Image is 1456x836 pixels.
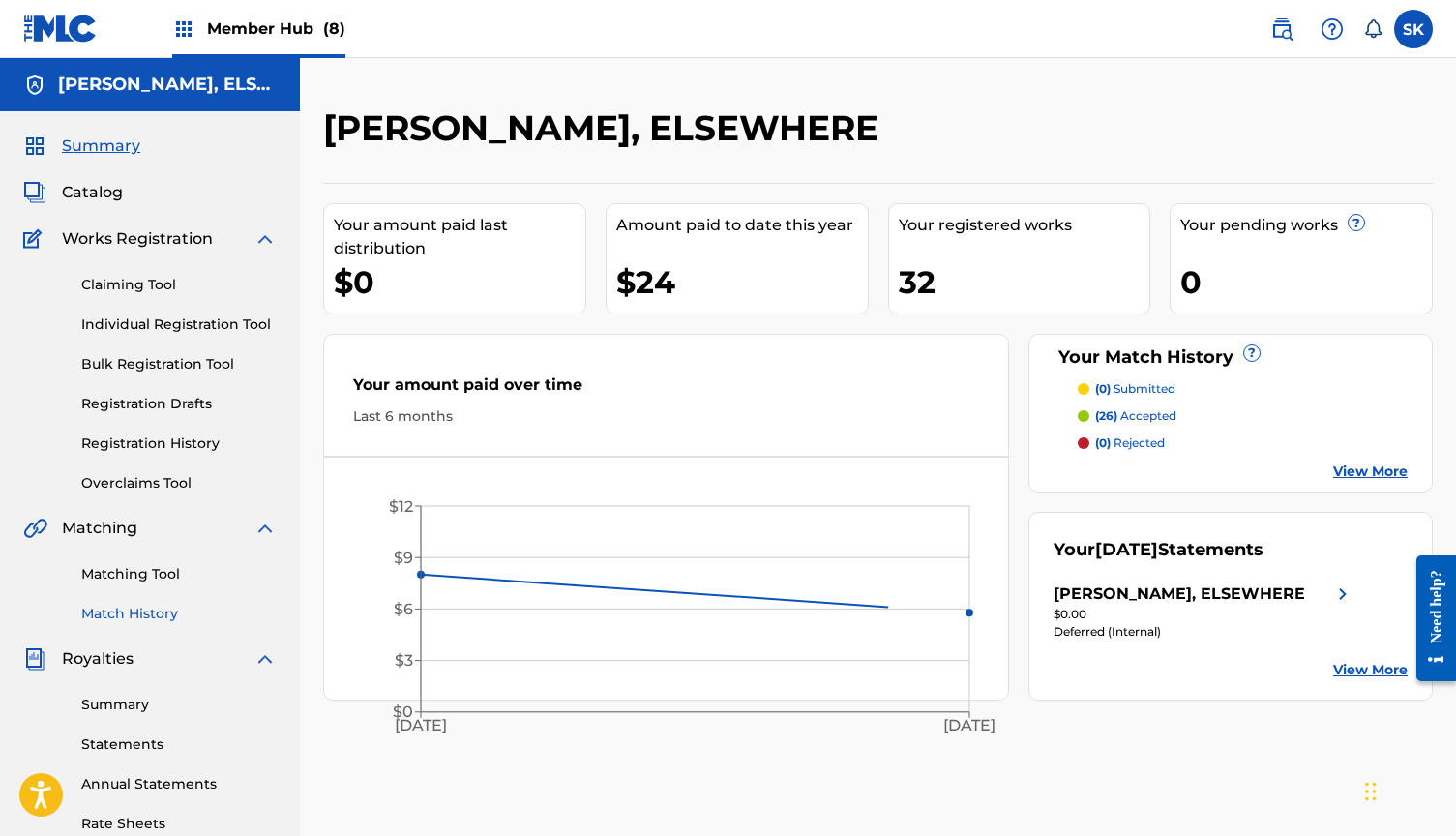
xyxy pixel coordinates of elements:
img: Works Registration [23,227,48,251]
p: submitted [1095,380,1175,398]
div: Last 6 months [353,406,979,427]
img: MLC Logo [23,15,98,43]
span: Catalog [62,181,123,204]
tspan: [DATE] [943,716,995,734]
img: Summary [23,134,46,158]
a: Public Search [1263,10,1301,48]
div: Your pending works [1180,214,1432,237]
tspan: $9 [394,549,413,567]
tspan: $6 [394,600,413,618]
a: Registration History [81,433,277,454]
div: $24 [616,260,868,304]
div: Drag [1365,762,1377,821]
div: 0 [1180,260,1432,304]
a: SummarySummary [23,134,140,158]
span: Works Registration [62,227,213,251]
img: help [1321,17,1344,41]
div: Notifications [1363,19,1382,39]
a: (0) submitted [1078,380,1408,398]
a: CatalogCatalog [23,181,123,204]
span: Royalties [62,647,134,671]
span: (0) [1095,381,1111,396]
div: Deferred (Internal) [1054,623,1354,641]
span: [DATE] [1095,539,1158,560]
span: (26) [1095,408,1117,423]
span: Summary [62,134,140,158]
span: Matching [62,517,137,540]
img: Top Rightsholders [172,17,195,41]
p: accepted [1095,407,1176,425]
a: [PERSON_NAME], ELSEWHEREright chevron icon$0.00Deferred (Internal) [1054,582,1354,641]
span: Member Hub [207,17,345,40]
span: ? [1244,345,1260,361]
div: 32 [899,260,1150,304]
a: Summary [81,695,277,715]
a: Match History [81,604,277,624]
img: right chevron icon [1331,582,1354,606]
tspan: [DATE] [395,716,447,734]
a: (26) accepted [1078,407,1408,425]
h2: [PERSON_NAME], ELSEWHERE [323,106,888,150]
a: View More [1333,660,1408,680]
h5: SETH, ELSEWHERE [58,74,277,96]
img: expand [253,647,277,671]
div: Help [1313,10,1352,48]
a: Rate Sheets [81,814,277,834]
a: View More [1333,462,1408,482]
a: Annual Statements [81,774,277,794]
div: Your registered works [899,214,1150,237]
a: (0) rejected [1078,434,1408,452]
div: Your Statements [1054,537,1263,563]
div: $0 [334,260,585,304]
a: Overclaims Tool [81,473,277,493]
a: Registration Drafts [81,394,277,414]
img: Accounts [23,74,46,97]
span: ? [1349,215,1364,230]
iframe: Resource Center [1402,536,1456,702]
a: Claiming Tool [81,275,277,295]
span: (0) [1095,435,1111,450]
div: Your amount paid over time [353,373,979,406]
div: $0.00 [1054,606,1354,623]
tspan: $12 [389,497,413,516]
p: rejected [1095,434,1165,452]
a: Matching Tool [81,564,277,584]
div: Your Match History [1054,344,1408,371]
div: Your amount paid last distribution [334,214,585,260]
div: User Menu [1394,10,1433,48]
iframe: Chat Widget [1359,743,1456,836]
span: (8) [323,19,345,38]
img: expand [253,517,277,540]
div: Amount paid to date this year [616,214,868,237]
img: Royalties [23,647,46,671]
a: Statements [81,734,277,755]
img: search [1270,17,1293,41]
a: Individual Registration Tool [81,314,277,335]
img: expand [253,227,277,251]
tspan: $0 [393,702,413,721]
div: [PERSON_NAME], ELSEWHERE [1054,582,1305,606]
a: Bulk Registration Tool [81,354,277,374]
tspan: $3 [395,651,413,670]
img: Matching [23,517,47,540]
img: Catalog [23,181,46,204]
